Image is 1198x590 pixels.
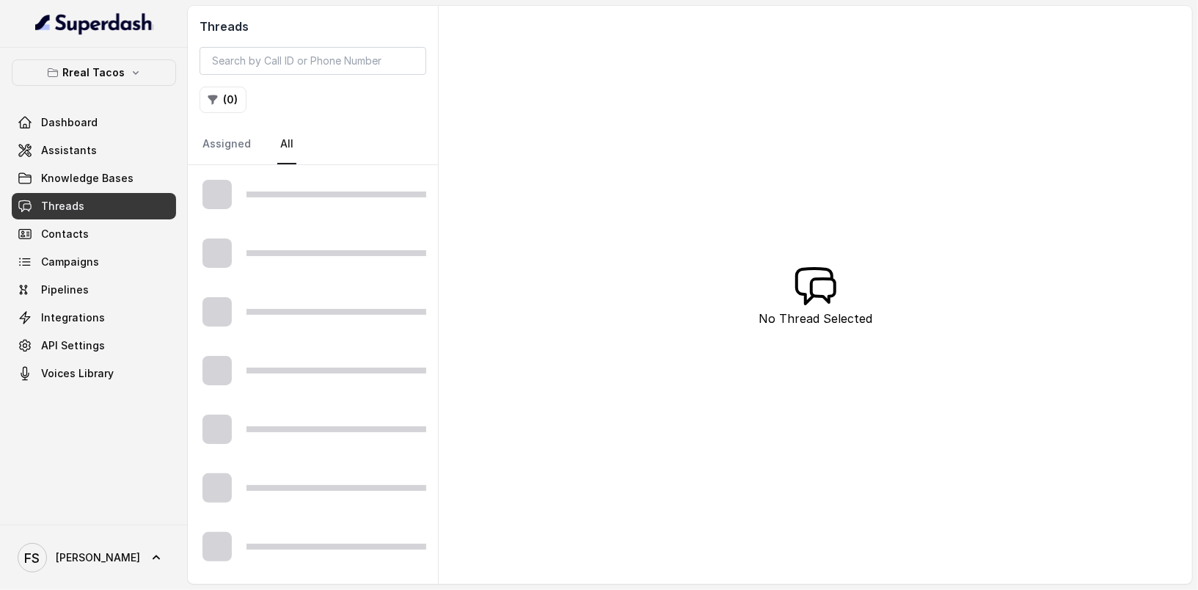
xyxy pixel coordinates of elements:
span: Campaigns [41,255,99,269]
a: Dashboard [12,109,176,136]
a: Integrations [12,305,176,331]
span: Assistants [41,143,97,158]
span: Integrations [41,310,105,325]
a: Contacts [12,221,176,247]
text: FS [25,550,40,566]
a: Knowledge Bases [12,165,176,192]
a: Threads [12,193,176,219]
a: Campaigns [12,249,176,275]
img: light.svg [35,12,153,35]
a: Voices Library [12,360,176,387]
span: Dashboard [41,115,98,130]
span: Voices Library [41,366,114,381]
a: [PERSON_NAME] [12,537,176,578]
a: Pipelines [12,277,176,303]
nav: Tabs [200,125,426,164]
p: No Thread Selected [759,310,872,327]
a: API Settings [12,332,176,359]
a: Assigned [200,125,254,164]
a: All [277,125,296,164]
a: Assistants [12,137,176,164]
span: Knowledge Bases [41,171,134,186]
button: (0) [200,87,246,113]
p: Rreal Tacos [63,64,125,81]
button: Rreal Tacos [12,59,176,86]
span: API Settings [41,338,105,353]
span: Threads [41,199,84,214]
span: Pipelines [41,283,89,297]
span: [PERSON_NAME] [56,550,140,565]
input: Search by Call ID or Phone Number [200,47,426,75]
h2: Threads [200,18,426,35]
span: Contacts [41,227,89,241]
